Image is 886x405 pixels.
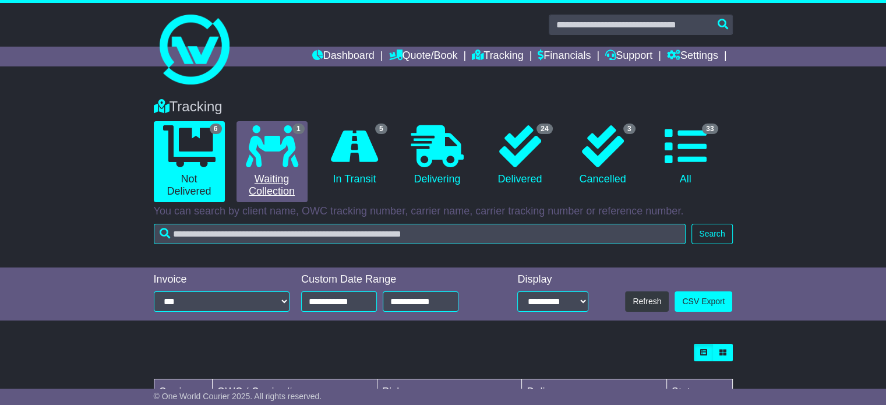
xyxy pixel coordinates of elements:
[319,121,390,190] a: 5 In Transit
[154,379,212,405] td: Carrier
[675,291,732,312] a: CSV Export
[623,124,636,134] span: 3
[650,121,721,190] a: 33 All
[212,379,377,405] td: OWC / Carrier #
[625,291,669,312] button: Refresh
[536,124,552,134] span: 24
[154,205,733,218] p: You can search by client name, OWC tracking number, carrier name, carrier tracking number or refe...
[154,273,290,286] div: Invoice
[538,47,591,66] a: Financials
[301,273,486,286] div: Custom Date Range
[567,121,638,190] a: 3 Cancelled
[472,47,523,66] a: Tracking
[691,224,732,244] button: Search
[154,121,225,202] a: 6 Not Delivered
[605,47,652,66] a: Support
[292,124,305,134] span: 1
[667,47,718,66] a: Settings
[312,47,375,66] a: Dashboard
[666,379,732,405] td: Status
[402,121,473,190] a: Delivering
[148,98,739,115] div: Tracking
[375,124,387,134] span: 5
[485,121,556,190] a: 24 Delivered
[154,392,322,401] span: © One World Courier 2025. All rights reserved.
[702,124,718,134] span: 33
[517,273,588,286] div: Display
[522,379,666,405] td: Delivery
[389,47,457,66] a: Quote/Book
[236,121,308,202] a: 1 Waiting Collection
[210,124,222,134] span: 6
[377,379,522,405] td: Pickup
